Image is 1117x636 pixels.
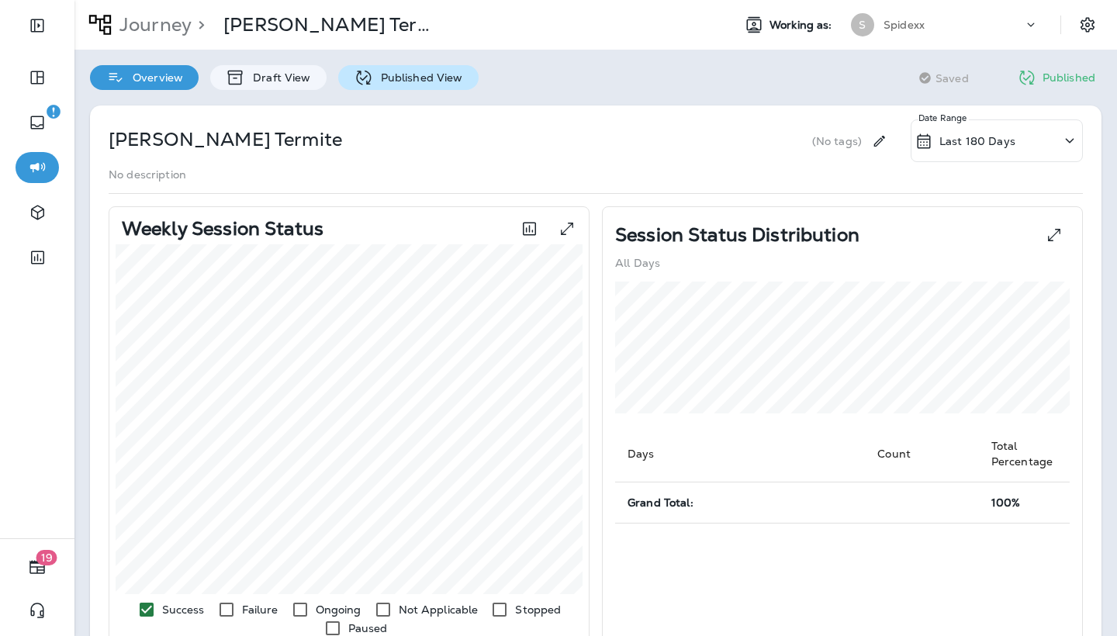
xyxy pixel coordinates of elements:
[373,71,463,84] p: Published View
[615,229,859,241] p: Session Status Distribution
[316,603,361,616] p: Ongoing
[628,496,693,510] span: Grand Total:
[935,72,969,85] span: Saved
[851,13,874,36] div: S
[865,426,979,482] th: Count
[122,223,323,235] p: Weekly Session Status
[36,550,57,565] span: 19
[1043,71,1095,84] p: Published
[769,19,835,32] span: Working as:
[192,13,205,36] p: >
[884,19,925,31] p: Spidexx
[515,603,561,616] p: Stopped
[1074,11,1101,39] button: Settings
[615,257,660,269] p: All Days
[918,112,969,124] p: Date Range
[615,426,865,482] th: Days
[113,13,192,36] p: Journey
[991,496,1021,510] span: 100%
[109,168,186,181] p: No description
[245,71,310,84] p: Draft View
[162,603,205,616] p: Success
[109,127,342,152] p: NOLA Termite
[865,119,894,162] div: Edit
[348,622,388,634] p: Paused
[223,13,436,36] div: NOLA Termite
[514,213,545,244] button: Toggle between session count and session percentage
[1039,219,1070,251] button: View Pie expanded to full screen
[812,135,862,147] p: (No tags)
[979,426,1070,482] th: Total Percentage
[16,551,59,582] button: 19
[939,135,1015,147] p: Last 180 Days
[399,603,479,616] p: Not Applicable
[125,71,183,84] p: Overview
[223,13,436,36] p: [PERSON_NAME] Termite
[242,603,278,616] p: Failure
[552,213,583,244] button: View graph expanded to full screen
[16,10,59,41] button: Expand Sidebar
